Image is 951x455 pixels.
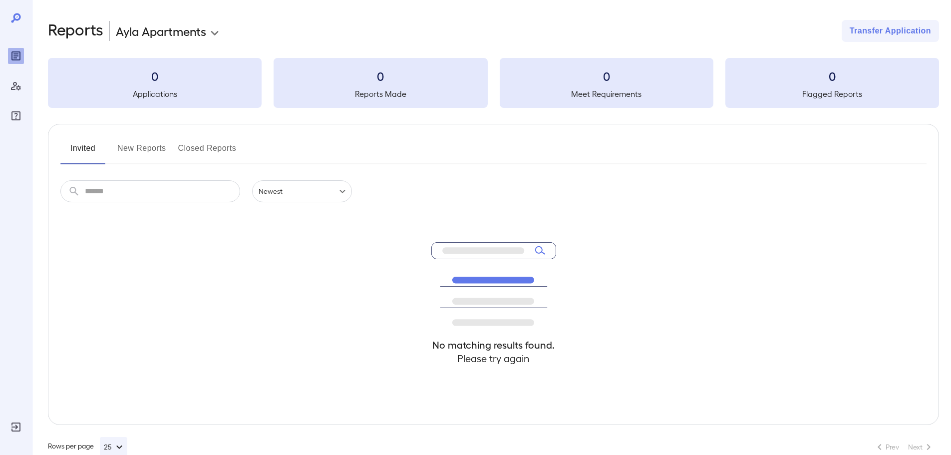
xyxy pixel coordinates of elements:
h5: Flagged Reports [725,88,939,100]
h3: 0 [48,68,262,84]
button: New Reports [117,140,166,164]
div: Newest [252,180,352,202]
h3: 0 [274,68,487,84]
h5: Meet Requirements [500,88,713,100]
summary: 0Applications0Reports Made0Meet Requirements0Flagged Reports [48,58,939,108]
h4: Please try again [431,352,556,365]
button: Closed Reports [178,140,237,164]
div: Manage Users [8,78,24,94]
button: Invited [60,140,105,164]
p: Ayla Apartments [116,23,206,39]
h2: Reports [48,20,103,42]
h4: No matching results found. [431,338,556,352]
nav: pagination navigation [869,439,939,455]
h5: Applications [48,88,262,100]
h3: 0 [725,68,939,84]
button: Transfer Application [842,20,939,42]
h5: Reports Made [274,88,487,100]
div: Reports [8,48,24,64]
div: FAQ [8,108,24,124]
div: Log Out [8,419,24,435]
h3: 0 [500,68,713,84]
